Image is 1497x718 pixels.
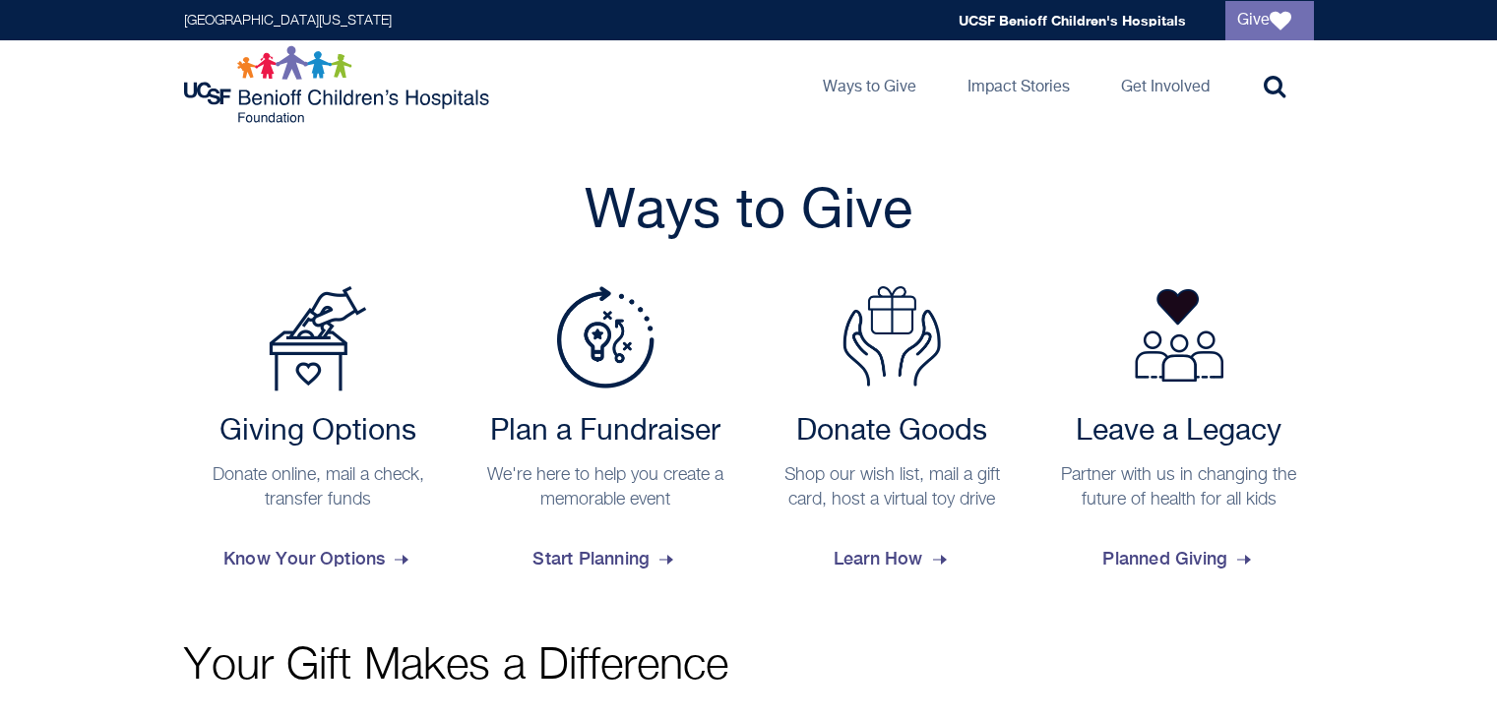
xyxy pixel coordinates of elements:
[807,40,932,129] a: Ways to Give
[1225,1,1314,40] a: Give
[1044,286,1314,585] a: Leave a Legacy Partner with us in changing the future of health for all kids Planned Giving
[269,286,367,391] img: Payment Options
[470,286,740,585] a: Plan a Fundraiser Plan a Fundraiser We're here to help you create a memorable event Start Planning
[184,286,454,585] a: Payment Options Giving Options Donate online, mail a check, transfer funds Know Your Options
[842,286,941,387] img: Donate Goods
[952,40,1086,129] a: Impact Stories
[758,286,1028,585] a: Donate Goods Donate Goods Shop our wish list, mail a gift card, host a virtual toy drive Learn How
[1054,414,1304,449] h2: Leave a Legacy
[184,45,494,124] img: Logo for UCSF Benioff Children's Hospitals Foundation
[768,463,1018,512] p: Shop our wish list, mail a gift card, host a virtual toy drive
[768,414,1018,449] h2: Donate Goods
[184,178,1314,247] h2: Ways to Give
[834,532,951,585] span: Learn How
[556,286,655,389] img: Plan a Fundraiser
[223,532,412,585] span: Know Your Options
[1105,40,1225,129] a: Get Involved
[480,463,730,512] p: We're here to help you create a memorable event
[194,463,444,512] p: Donate online, mail a check, transfer funds
[480,414,730,449] h2: Plan a Fundraiser
[532,532,677,585] span: Start Planning
[194,414,444,449] h2: Giving Options
[184,644,1314,688] p: Your Gift Makes a Difference
[959,12,1186,29] a: UCSF Benioff Children's Hospitals
[184,14,392,28] a: [GEOGRAPHIC_DATA][US_STATE]
[1102,532,1255,585] span: Planned Giving
[1054,463,1304,512] p: Partner with us in changing the future of health for all kids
